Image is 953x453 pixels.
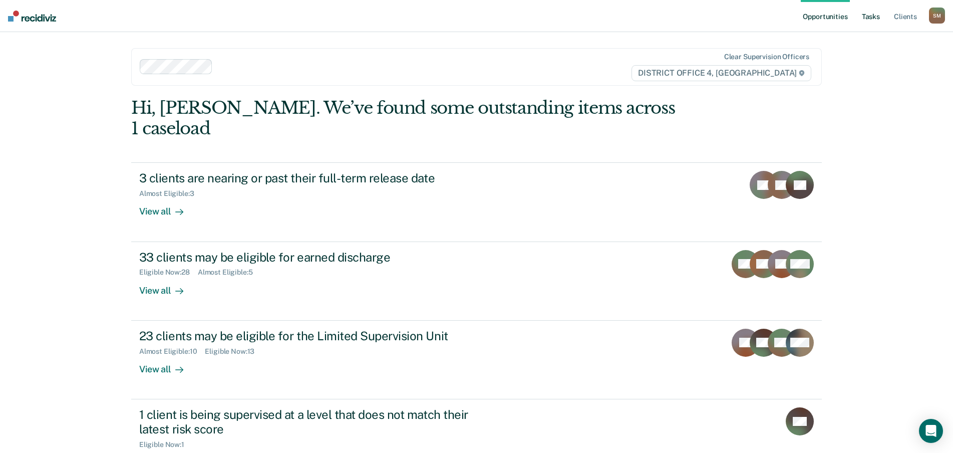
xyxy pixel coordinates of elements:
[139,171,491,185] div: 3 clients are nearing or past their full-term release date
[139,277,195,296] div: View all
[139,268,198,277] div: Eligible Now : 28
[198,268,261,277] div: Almost Eligible : 5
[631,65,811,81] span: DISTRICT OFFICE 4, [GEOGRAPHIC_DATA]
[205,347,262,356] div: Eligible Now : 13
[139,355,195,375] div: View all
[139,250,491,265] div: 33 clients may be eligible for earned discharge
[139,440,192,449] div: Eligible Now : 1
[131,162,822,242] a: 3 clients are nearing or past their full-term release dateAlmost Eligible:3View all
[139,198,195,217] div: View all
[131,242,822,321] a: 33 clients may be eligible for earned dischargeEligible Now:28Almost Eligible:5View all
[929,8,945,24] div: S M
[724,53,809,61] div: Clear supervision officers
[139,189,202,198] div: Almost Eligible : 3
[131,98,684,139] div: Hi, [PERSON_NAME]. We’ve found some outstanding items across 1 caseload
[8,11,56,22] img: Recidiviz
[131,321,822,399] a: 23 clients may be eligible for the Limited Supervision UnitAlmost Eligible:10Eligible Now:13View all
[139,347,205,356] div: Almost Eligible : 10
[929,8,945,24] button: SM
[139,407,491,436] div: 1 client is being supervised at a level that does not match their latest risk score
[139,329,491,343] div: 23 clients may be eligible for the Limited Supervision Unit
[919,419,943,443] div: Open Intercom Messenger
